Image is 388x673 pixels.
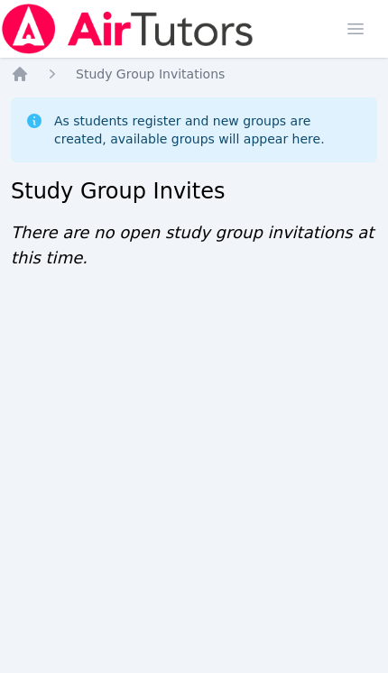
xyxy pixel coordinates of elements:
a: Study Group Invitations [76,65,225,83]
span: There are no open study group invitations at this time. [11,223,374,267]
div: As students register and new groups are created, available groups will appear here. [54,112,363,148]
span: Study Group Invitations [76,67,225,81]
h2: Study Group Invites [11,177,377,206]
nav: Breadcrumb [11,65,377,83]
